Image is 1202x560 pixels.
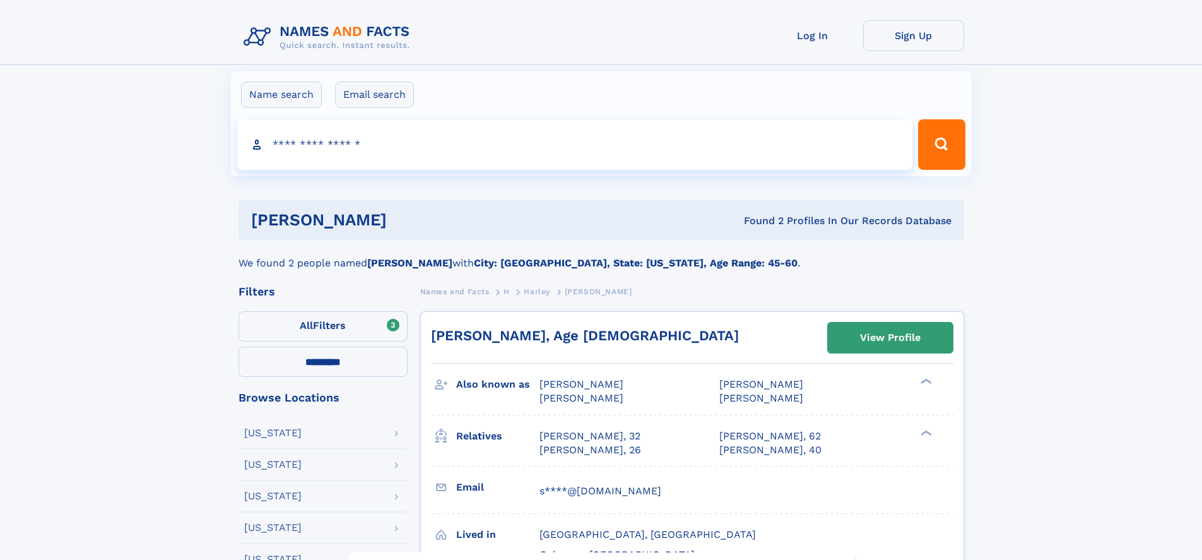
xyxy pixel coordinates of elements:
[456,374,539,395] h3: Also known as
[239,20,420,54] img: Logo Names and Facts
[474,257,798,269] b: City: [GEOGRAPHIC_DATA], State: [US_STATE], Age Range: 45-60
[863,20,964,51] a: Sign Up
[241,81,322,108] label: Name search
[504,283,510,299] a: H
[239,392,408,403] div: Browse Locations
[539,528,756,540] span: [GEOGRAPHIC_DATA], [GEOGRAPHIC_DATA]
[539,429,640,443] a: [PERSON_NAME], 32
[860,323,921,352] div: View Profile
[524,287,550,296] span: Harley
[367,257,452,269] b: [PERSON_NAME]
[251,212,565,228] h1: [PERSON_NAME]
[828,323,953,353] a: View Profile
[456,524,539,545] h3: Lived in
[239,311,408,342] label: Filters
[539,443,641,457] a: [PERSON_NAME], 26
[431,328,739,343] a: [PERSON_NAME], Age [DEMOGRAPHIC_DATA]
[456,426,539,447] h3: Relatives
[719,392,803,404] span: [PERSON_NAME]
[762,20,863,51] a: Log In
[565,214,952,228] div: Found 2 Profiles In Our Records Database
[565,287,632,296] span: [PERSON_NAME]
[335,81,414,108] label: Email search
[504,287,510,296] span: H
[300,319,313,331] span: All
[524,283,550,299] a: Harley
[239,286,408,297] div: Filters
[917,378,933,386] div: ❯
[719,429,821,443] a: [PERSON_NAME], 62
[244,428,302,438] div: [US_STATE]
[244,491,302,501] div: [US_STATE]
[239,241,964,271] div: We found 2 people named with .
[539,392,623,404] span: [PERSON_NAME]
[719,378,803,390] span: [PERSON_NAME]
[237,119,913,170] input: search input
[917,429,933,437] div: ❯
[244,523,302,533] div: [US_STATE]
[244,460,302,470] div: [US_STATE]
[420,283,490,299] a: Names and Facts
[539,378,623,390] span: [PERSON_NAME]
[918,119,965,170] button: Search Button
[456,477,539,498] h3: Email
[719,443,822,457] a: [PERSON_NAME], 40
